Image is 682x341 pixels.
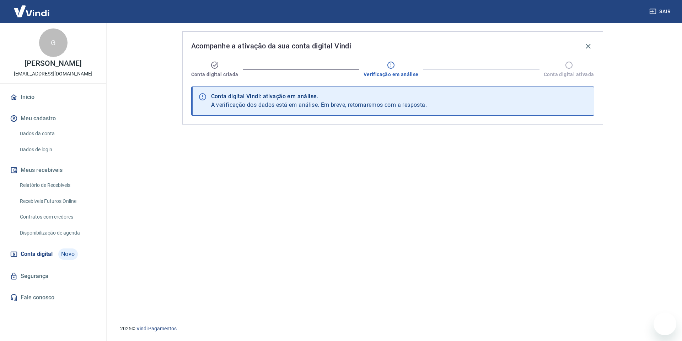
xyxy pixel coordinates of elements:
a: Segurança [9,268,98,284]
span: Conta digital ativada [544,71,594,78]
a: Dados da conta [17,126,98,141]
a: Dados de login [17,142,98,157]
a: Vindi Pagamentos [136,326,177,331]
a: Disponibilização de agenda [17,226,98,240]
a: Recebíveis Futuros Online [17,194,98,209]
p: [EMAIL_ADDRESS][DOMAIN_NAME] [14,70,92,78]
a: Início [9,89,98,105]
button: Sair [648,5,673,18]
span: A verificação dos dados está em análise. Em breve, retornaremos com a resposta. [211,101,427,108]
a: Conta digitalNovo [9,246,98,263]
p: [PERSON_NAME] [25,60,81,67]
a: Contratos com credores [17,210,98,224]
button: Meus recebíveis [9,162,98,178]
div: Conta digital Vindi: ativação em análise. [211,92,427,101]
span: Novo [58,248,78,260]
button: Meu cadastro [9,111,98,126]
span: Verificação em análise [364,71,419,78]
a: Relatório de Recebíveis [17,178,98,193]
span: Conta digital [21,249,53,259]
div: G [39,28,68,57]
a: Fale conosco [9,290,98,305]
iframe: Botão para abrir a janela de mensagens, conversa em andamento [654,313,676,335]
p: 2025 © [120,325,665,332]
span: Acompanhe a ativação da sua conta digital Vindi [191,40,351,52]
span: Conta digital criada [191,71,238,78]
img: Vindi [9,0,55,22]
